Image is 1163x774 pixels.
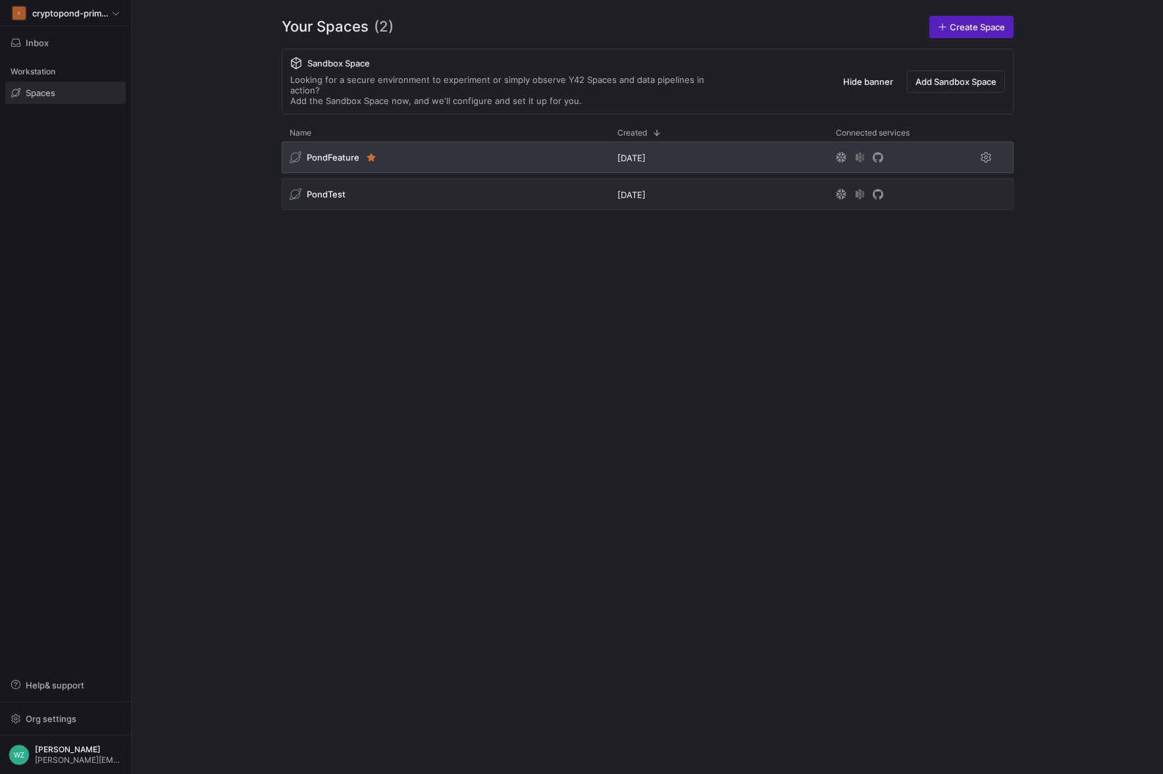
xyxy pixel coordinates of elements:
span: [DATE] [617,153,646,163]
div: Press SPACE to select this row. [282,178,1014,215]
button: Org settings [5,708,126,730]
span: PondTest [307,189,346,199]
span: Create Space [950,22,1005,32]
div: C [13,7,26,20]
button: Add Sandbox Space [907,70,1005,93]
span: Spaces [26,88,55,98]
span: PondFeature [307,152,359,163]
span: [DATE] [617,190,646,200]
span: [PERSON_NAME] [35,745,122,754]
button: Help& support [5,674,126,696]
span: Org settings [26,713,76,724]
span: Connected services [836,128,910,138]
span: [PERSON_NAME][EMAIL_ADDRESS][DOMAIN_NAME] [35,756,122,765]
span: Name [290,128,311,138]
span: Add Sandbox Space [916,76,996,87]
span: Hide banner [843,76,893,87]
div: Looking for a secure environment to experiment or simply observe Y42 Spaces and data pipelines in... [290,74,731,106]
button: WZ[PERSON_NAME][PERSON_NAME][EMAIL_ADDRESS][DOMAIN_NAME] [5,741,126,769]
a: Spaces [5,82,126,104]
button: Hide banner [835,70,902,93]
div: WZ [9,744,30,765]
button: Inbox [5,32,126,54]
a: Org settings [5,715,126,725]
span: Help & support [26,680,84,690]
div: Press SPACE to select this row. [282,142,1014,178]
span: Sandbox Space [307,58,370,68]
span: Inbox [26,38,49,48]
span: Your Spaces [282,16,369,38]
span: (2) [374,16,394,38]
span: Created [617,128,647,138]
div: Workstation [5,62,126,82]
span: cryptopond-primary [32,8,112,18]
a: Create Space [929,16,1014,38]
